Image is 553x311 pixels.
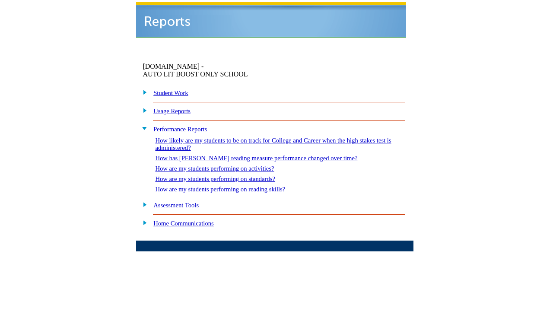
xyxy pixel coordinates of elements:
[138,88,147,96] img: plus.gif
[155,175,275,182] a: How are my students performing on standards?
[153,202,199,209] a: Assessment Tools
[153,220,214,227] a: Home Communications
[138,106,147,114] img: plus.gif
[153,126,207,133] a: Performance Reports
[153,108,191,114] a: Usage Reports
[138,200,147,208] img: plus.gif
[155,186,285,193] a: How are my students performing on reading skills?
[136,2,406,38] img: header
[138,124,147,132] img: minus.gif
[138,219,147,226] img: plus.gif
[155,165,274,172] a: How are my students performing on activities?
[155,137,391,151] a: How likely are my students to be on track for College and Career when the high stakes test is adm...
[153,89,188,96] a: Student Work
[143,70,248,78] nobr: AUTO LIT BOOST ONLY SCHOOL
[143,63,305,78] td: [DOMAIN_NAME] -
[155,155,357,162] a: How has [PERSON_NAME] reading measure performance changed over time?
